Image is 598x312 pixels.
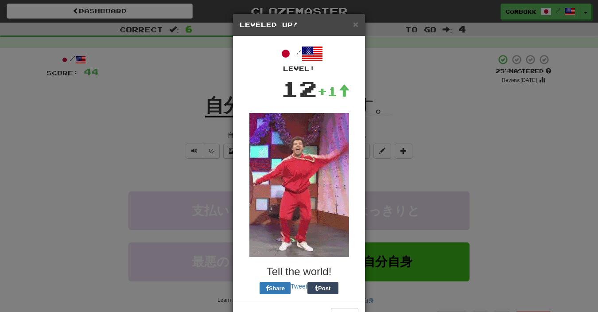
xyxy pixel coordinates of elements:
[240,20,358,29] h5: Leveled Up!
[249,113,349,257] img: red-jumpsuit-0a91143f7507d151a8271621424c3ee7c84adcb3b18e0b5e75c121a86a6f61d6.gif
[353,19,358,29] button: Close
[291,283,307,290] a: Tweet
[240,266,358,277] h3: Tell the world!
[353,19,358,29] span: ×
[281,73,317,104] div: 12
[240,64,358,73] div: Level:
[260,282,291,294] button: Share
[317,82,350,100] div: +1
[307,282,338,294] button: Post
[240,43,358,73] div: /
